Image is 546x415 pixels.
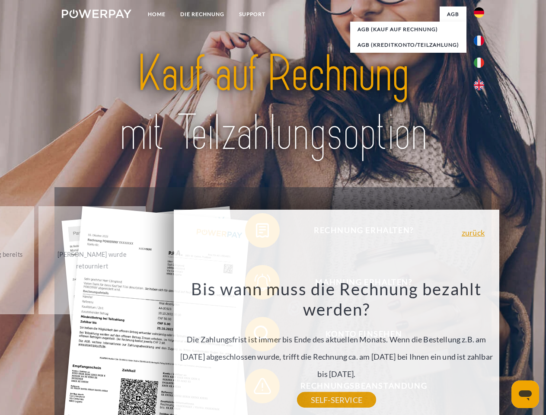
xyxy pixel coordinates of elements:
a: AGB (Kauf auf Rechnung) [350,22,466,37]
img: de [474,7,484,18]
img: en [474,80,484,90]
img: logo-powerpay-white.svg [62,10,131,18]
a: SUPPORT [232,6,273,22]
a: agb [440,6,466,22]
img: fr [474,35,484,46]
img: title-powerpay_de.svg [83,41,463,166]
a: SELF-SERVICE [297,392,376,408]
img: it [474,57,484,68]
a: zurück [462,229,485,236]
a: AGB (Kreditkonto/Teilzahlung) [350,37,466,53]
div: [PERSON_NAME] wurde retourniert [44,249,141,272]
iframe: Schaltfläche zum Öffnen des Messaging-Fensters [511,380,539,408]
div: Die Zahlungsfrist ist immer bis Ende des aktuellen Monats. Wenn die Bestellung z.B. am [DATE] abg... [179,278,494,400]
h3: Bis wann muss die Rechnung bezahlt werden? [179,278,494,320]
a: DIE RECHNUNG [173,6,232,22]
a: Home [140,6,173,22]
